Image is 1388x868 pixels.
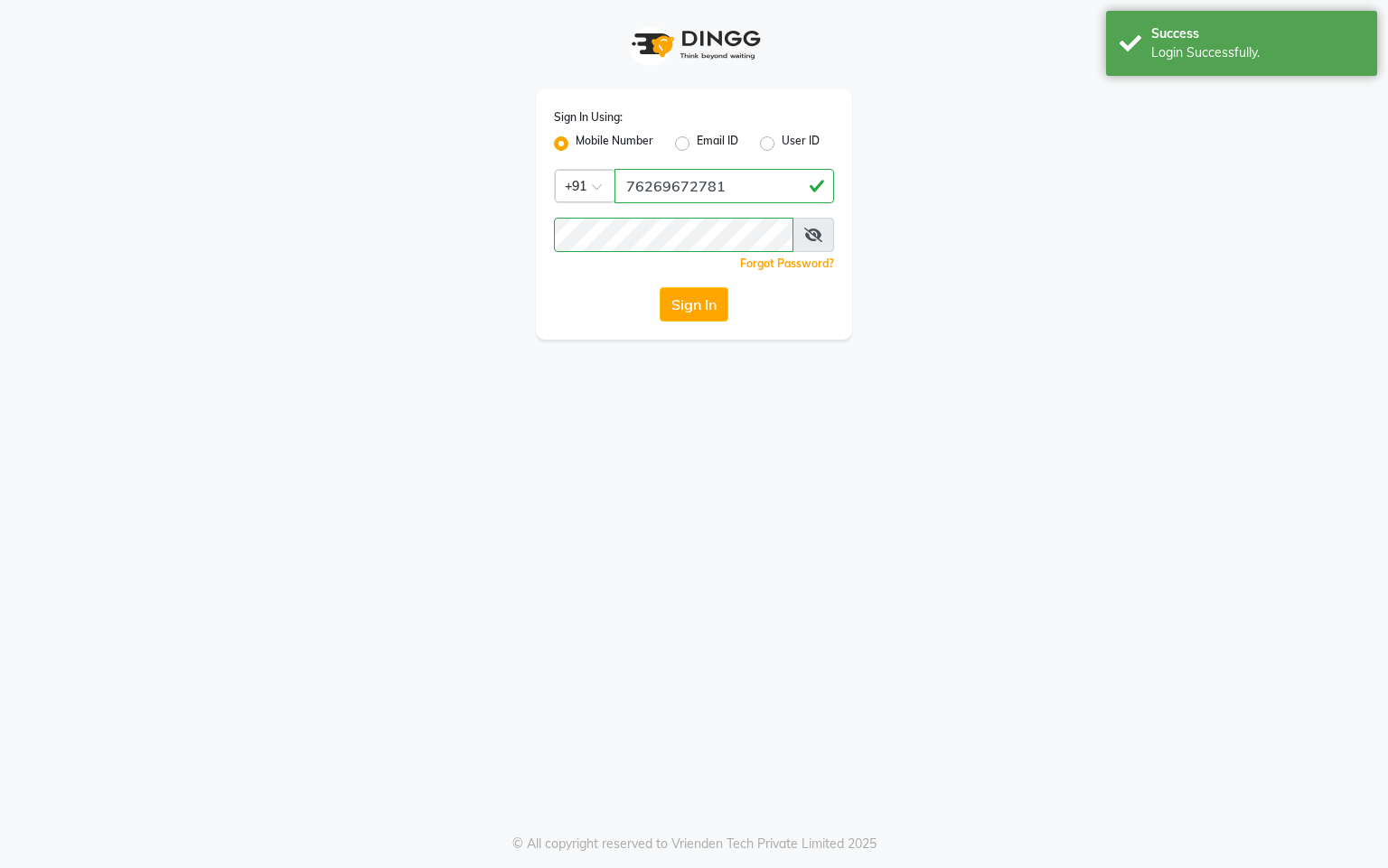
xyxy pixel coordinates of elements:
[697,133,738,154] label: Email ID
[554,218,793,252] input: Username
[740,257,834,270] a: Forgot Password?
[614,169,834,203] input: Username
[1151,24,1364,43] div: Success
[782,133,820,154] label: User ID
[622,18,766,71] img: logo1.svg
[554,109,623,126] label: Sign In Using:
[576,133,653,154] label: Mobile Number
[1151,43,1364,62] div: Login Successfully.
[660,287,728,322] button: Sign In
